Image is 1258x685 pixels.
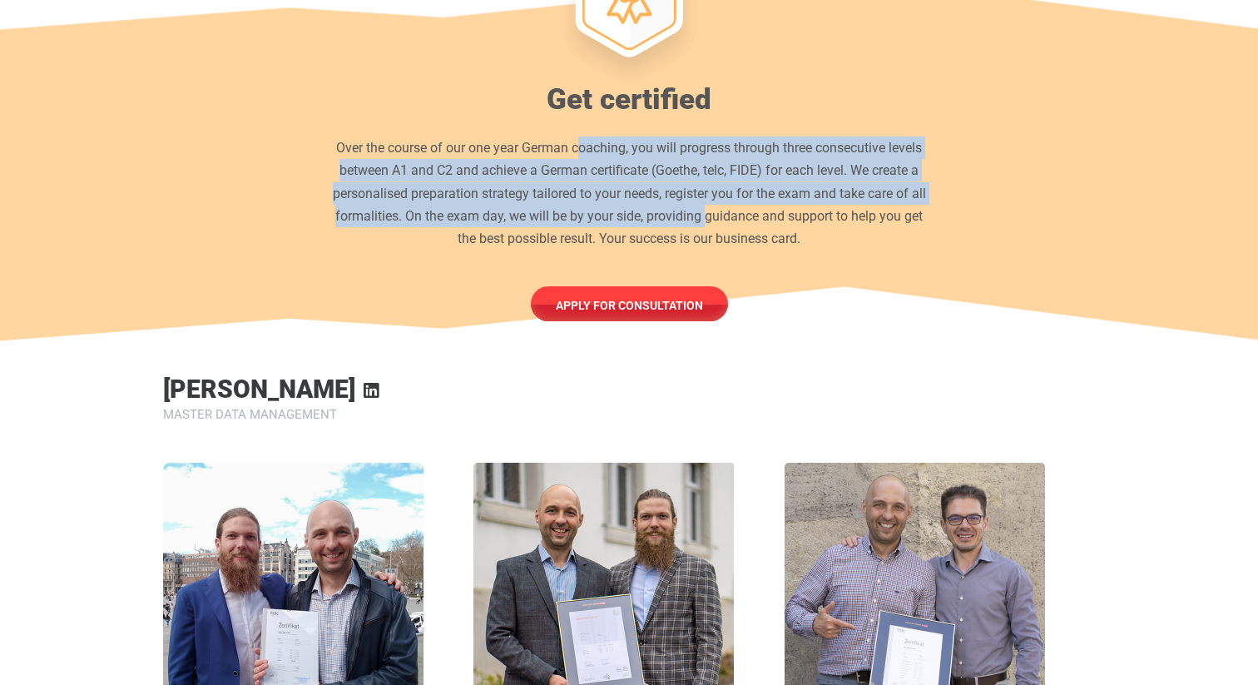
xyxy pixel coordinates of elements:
span: Apply for consultation [556,300,703,311]
p: Master Data Management [163,409,1095,421]
a: Apply for consultation [531,286,728,321]
h3: [PERSON_NAME] [163,377,355,402]
p: Over the course of our one year German coaching, you will progress through three consecutive leve... [328,137,930,250]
